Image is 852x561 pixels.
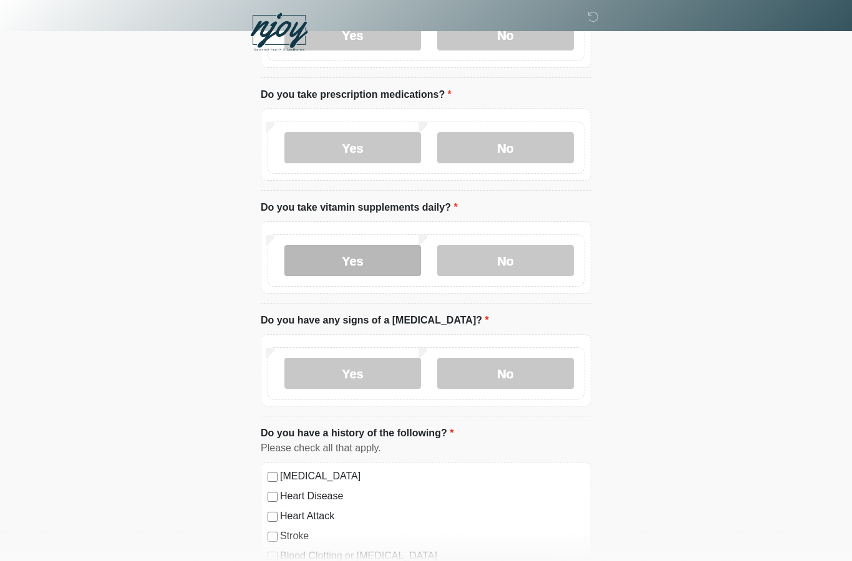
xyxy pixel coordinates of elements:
[261,313,489,328] label: Do you have any signs of a [MEDICAL_DATA]?
[284,245,421,276] label: Yes
[261,441,591,456] div: Please check all that apply.
[268,472,278,482] input: [MEDICAL_DATA]
[268,532,278,542] input: Stroke
[437,245,574,276] label: No
[268,512,278,522] input: Heart Attack
[280,469,584,484] label: [MEDICAL_DATA]
[280,489,584,504] label: Heart Disease
[280,509,584,524] label: Heart Attack
[248,9,310,55] img: NJOY Restored Health & Aesthetics Logo
[437,358,574,389] label: No
[284,358,421,389] label: Yes
[261,87,452,102] label: Do you take prescription medications?
[284,132,421,163] label: Yes
[261,200,458,215] label: Do you take vitamin supplements daily?
[268,492,278,502] input: Heart Disease
[437,132,574,163] label: No
[261,426,453,441] label: Do you have a history of the following?
[280,529,584,544] label: Stroke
